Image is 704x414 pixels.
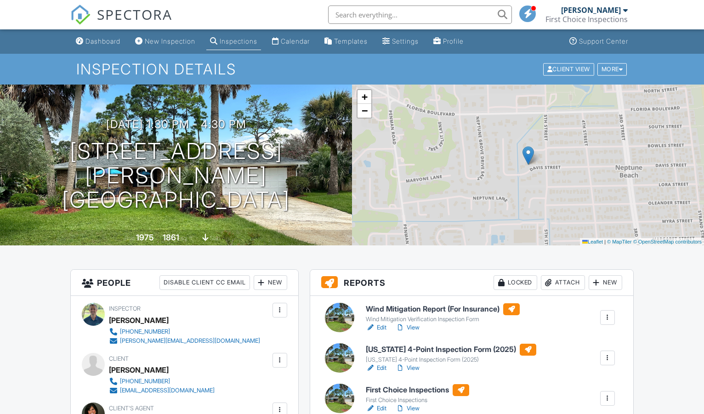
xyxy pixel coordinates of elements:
span: sq. ft. [181,235,193,242]
div: Locked [494,275,537,290]
a: View [396,404,420,413]
div: [PERSON_NAME] [109,363,169,377]
a: Wind Mitigation Report (For Insurance) Wind Mitigation Verification Inspection Form [366,303,520,323]
span: − [362,105,368,116]
div: [PHONE_NUMBER] [120,378,170,385]
div: [PHONE_NUMBER] [120,328,170,335]
a: Templates [321,33,371,50]
a: Support Center [566,33,632,50]
div: [US_STATE] 4-Point Inspection Form (2025) [366,356,536,363]
a: Client View [542,65,596,72]
div: Disable Client CC Email [159,275,250,290]
div: Inspections [220,37,257,45]
span: Built [125,235,135,242]
span: SPECTORA [97,5,172,24]
img: Marker [522,146,534,165]
a: Zoom in [358,90,371,104]
span: Slab [210,235,220,242]
div: Support Center [579,37,628,45]
img: The Best Home Inspection Software - Spectora [70,5,91,25]
a: Company Profile [430,33,467,50]
a: Leaflet [582,239,603,244]
div: Dashboard [85,37,120,45]
span: + [362,91,368,102]
div: Profile [443,37,464,45]
div: [PERSON_NAME] [109,313,169,327]
h6: First Choice Inspections [366,384,469,396]
div: [EMAIL_ADDRESS][DOMAIN_NAME] [120,387,215,394]
a: © MapTiler [607,239,632,244]
h1: [STREET_ADDRESS][PERSON_NAME] [GEOGRAPHIC_DATA] [15,139,337,212]
span: | [604,239,606,244]
h6: [US_STATE] 4-Point Inspection Form (2025) [366,344,536,356]
span: Client [109,355,129,362]
div: Templates [334,37,368,45]
a: New Inspection [131,33,199,50]
a: [PHONE_NUMBER] [109,327,260,336]
a: First Choice Inspections First Choice Inspections [366,384,469,404]
a: [US_STATE] 4-Point Inspection Form (2025) [US_STATE] 4-Point Inspection Form (2025) [366,344,536,364]
div: New Inspection [145,37,195,45]
div: 1975 [136,233,154,242]
div: New [589,275,622,290]
a: [PHONE_NUMBER] [109,377,215,386]
div: First Choice Inspections [366,397,469,404]
a: Settings [379,33,422,50]
h1: Inspection Details [76,61,628,77]
div: Settings [392,37,419,45]
input: Search everything... [328,6,512,24]
div: Attach [541,275,585,290]
div: More [597,63,627,75]
div: Wind Mitigation Verification Inspection Form [366,316,520,323]
div: New [254,275,287,290]
div: Client View [543,63,594,75]
div: [PERSON_NAME][EMAIL_ADDRESS][DOMAIN_NAME] [120,337,260,345]
a: Calendar [268,33,313,50]
a: View [396,323,420,332]
h3: [DATE] 1:30 pm - 4:30 pm [106,118,246,130]
a: View [396,363,420,373]
a: © OpenStreetMap contributors [633,239,702,244]
a: SPECTORA [70,12,172,32]
h3: People [71,270,298,296]
span: Inspector [109,305,141,312]
a: Inspections [206,33,261,50]
a: Zoom out [358,104,371,118]
h6: Wind Mitigation Report (For Insurance) [366,303,520,315]
h3: Reports [310,270,633,296]
a: [PERSON_NAME][EMAIL_ADDRESS][DOMAIN_NAME] [109,336,260,346]
a: Edit [366,323,386,332]
a: Edit [366,363,386,373]
a: Edit [366,404,386,413]
a: Dashboard [72,33,124,50]
span: Client's Agent [109,405,154,412]
a: [EMAIL_ADDRESS][DOMAIN_NAME] [109,386,215,395]
div: First Choice Inspections [545,15,628,24]
div: 1861 [163,233,179,242]
div: Calendar [281,37,310,45]
div: [PERSON_NAME] [561,6,621,15]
